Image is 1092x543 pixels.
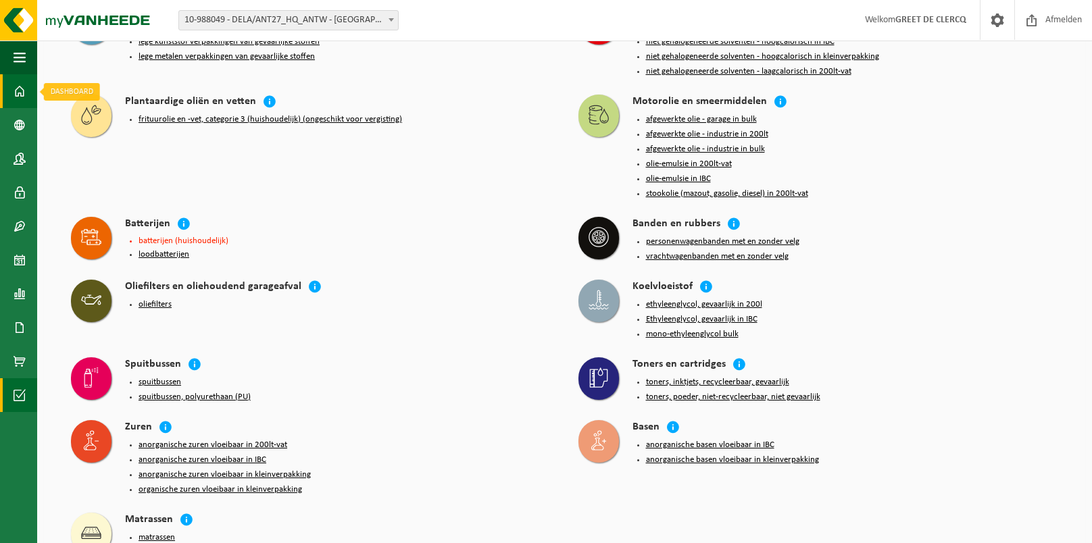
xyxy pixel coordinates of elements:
[646,114,757,125] button: afgewerkte olie - garage in bulk
[125,513,173,528] h4: Matrassen
[139,440,287,450] button: anorganische zuren vloeibaar in 200lt-vat
[139,299,172,310] button: oliefilters
[646,51,879,62] button: niet gehalogeneerde solventen - hoogcalorisch in kleinverpakking
[125,420,152,436] h4: Zuren
[632,280,693,295] h4: Koelvloeistof
[646,314,758,325] button: Ethyleenglycol, gevaarlijk in IBC
[125,95,256,110] h4: Plantaardige oliën en vetten
[139,455,266,465] button: anorganische zuren vloeibaar in IBC
[646,129,768,140] button: afgewerkte olie - industrie in 200lt
[632,217,720,232] h4: Banden en rubbers
[178,10,399,30] span: 10-988049 - DELA/ANT27_HQ_ANTW - ANTWERPEN
[895,15,966,25] strong: GREET DE CLERCQ
[646,66,851,77] button: niet gehalogeneerde solventen - laagcalorisch in 200lt-vat
[139,469,311,480] button: anorganische zuren vloeibaar in kleinverpakking
[139,484,302,495] button: organische zuren vloeibaar in kleinverpakking
[125,280,301,295] h4: Oliefilters en oliehoudend garageafval
[632,95,767,110] h4: Motorolie en smeermiddelen
[632,420,660,436] h4: Basen
[646,159,732,170] button: olie-emulsie in 200lt-vat
[139,36,320,47] button: lege kunststof verpakkingen van gevaarlijke stoffen
[646,144,765,155] button: afgewerkte olie - industrie in bulk
[139,114,402,125] button: frituurolie en -vet, categorie 3 (huishoudelijk) (ongeschikt voor vergisting)
[139,532,175,543] button: matrassen
[179,11,398,30] span: 10-988049 - DELA/ANT27_HQ_ANTW - ANTWERPEN
[646,392,820,403] button: toners, poeder, niet-recycleerbaar, niet gevaarlijk
[646,236,799,247] button: personenwagenbanden met en zonder velg
[646,251,789,262] button: vrachtwagenbanden met en zonder velg
[139,236,551,245] li: batterijen (huishoudelijk)
[139,51,315,62] button: lege metalen verpakkingen van gevaarlijke stoffen
[646,36,835,47] button: niet gehalogeneerde solventen - hoogcalorisch in IBC
[125,217,170,232] h4: Batterijen
[139,377,181,388] button: spuitbussen
[646,299,762,310] button: ethyleenglycol, gevaarlijk in 200l
[125,357,181,373] h4: Spuitbussen
[139,249,189,260] button: loodbatterijen
[646,377,789,388] button: toners, inktjets, recycleerbaar, gevaarlijk
[646,455,819,465] button: anorganische basen vloeibaar in kleinverpakking
[646,188,808,199] button: stookolie (mazout, gasolie, diesel) in 200lt-vat
[632,357,726,373] h4: Toners en cartridges
[646,174,711,184] button: olie-emulsie in IBC
[646,329,739,340] button: mono-ethyleenglycol bulk
[646,440,774,450] button: anorganische basen vloeibaar in IBC
[139,392,251,403] button: spuitbussen, polyurethaan (PU)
